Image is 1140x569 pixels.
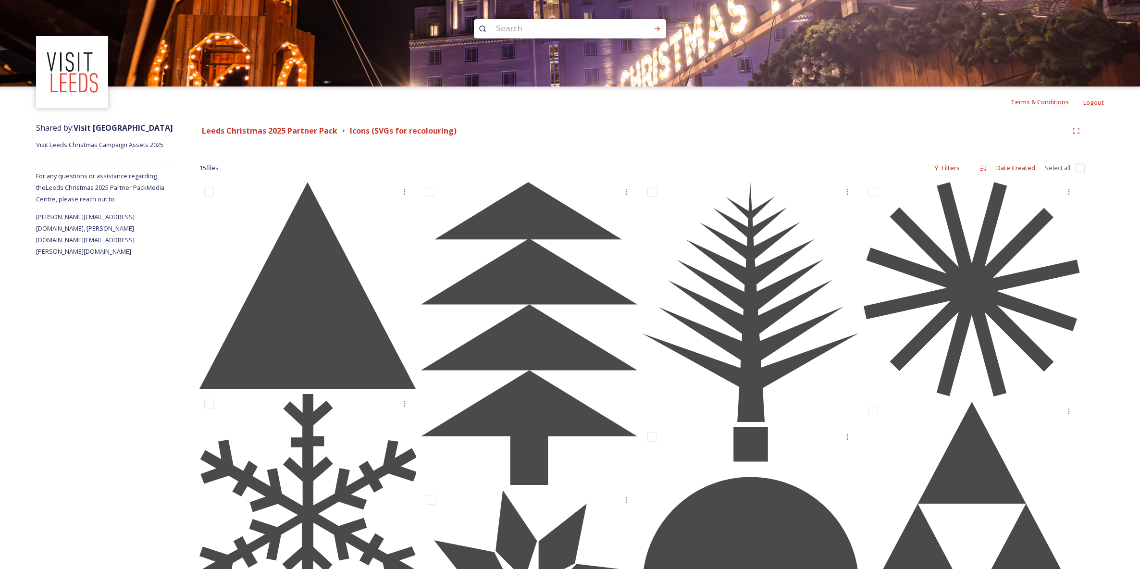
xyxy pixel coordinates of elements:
[1011,98,1069,106] span: Terms & Conditions
[491,18,623,39] input: Search
[643,182,859,422] img: Tree leafy.svg
[199,163,219,173] span: 15 file s
[421,182,637,485] img: Tree stacked.svg
[36,212,135,256] span: [PERSON_NAME][EMAIL_ADDRESS][DOMAIN_NAME], [PERSON_NAME][DOMAIN_NAME][EMAIL_ADDRESS][PERSON_NAME]...
[202,125,337,136] strong: Leeds Christmas 2025 Partner Pack
[991,159,1040,177] div: Date Created
[199,182,416,389] img: Tree triangle.svg
[36,172,164,203] span: For any questions or assistance regarding the Leeds Christmas 2025 Partner Pack Media Centre, ple...
[1045,163,1070,173] span: Select all
[864,182,1080,396] img: Starburst.svg
[929,159,965,177] div: Filters
[36,123,173,133] span: Shared by:
[37,37,107,107] img: download%20(3).png
[36,140,163,149] span: Visit Leeds Christmas Campaign Assets 2025
[1011,96,1083,108] a: Terms & Conditions
[350,125,457,136] strong: Icons (SVGs for recolouring)
[1083,98,1104,107] span: Logout
[74,123,173,133] strong: Visit [GEOGRAPHIC_DATA]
